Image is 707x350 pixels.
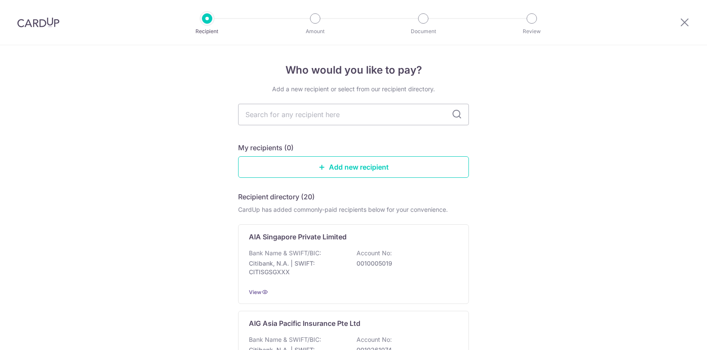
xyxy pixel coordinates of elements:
[357,335,392,344] p: Account No:
[249,335,321,344] p: Bank Name & SWIFT/BIC:
[357,259,453,268] p: 0010005019
[283,27,347,36] p: Amount
[249,318,360,328] p: AIG Asia Pacific Insurance Pte Ltd
[238,156,469,178] a: Add new recipient
[17,17,59,28] img: CardUp
[500,27,564,36] p: Review
[249,232,347,242] p: AIA Singapore Private Limited
[238,62,469,78] h4: Who would you like to pay?
[238,104,469,125] input: Search for any recipient here
[391,27,455,36] p: Document
[249,249,321,257] p: Bank Name & SWIFT/BIC:
[238,85,469,93] div: Add a new recipient or select from our recipient directory.
[175,27,239,36] p: Recipient
[238,142,294,153] h5: My recipients (0)
[249,259,345,276] p: Citibank, N.A. | SWIFT: CITISGSGXXX
[238,205,469,214] div: CardUp has added commonly-paid recipients below for your convenience.
[238,192,315,202] h5: Recipient directory (20)
[357,249,392,257] p: Account No:
[249,289,261,295] a: View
